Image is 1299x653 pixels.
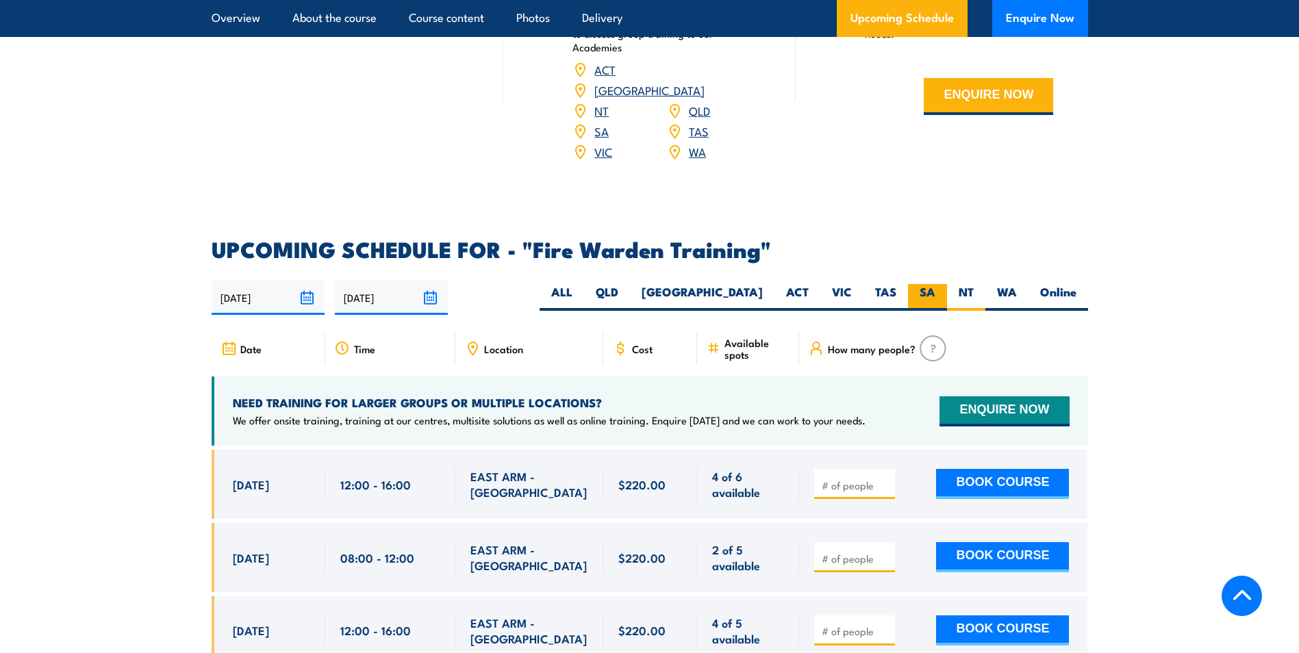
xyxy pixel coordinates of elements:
input: To date [335,280,448,315]
label: ALL [540,284,584,311]
label: Online [1029,284,1088,311]
a: ACT [594,61,616,77]
a: QLD [689,102,710,118]
span: Time [354,343,375,355]
p: We offer onsite training, training at our centres, multisite solutions as well as online training... [233,413,866,427]
span: 12:00 - 16:00 [340,622,411,638]
span: [DATE] [233,476,269,492]
span: 2 of 5 available [712,541,784,574]
span: EAST ARM - [GEOGRAPHIC_DATA] [470,468,588,500]
span: 4 of 5 available [712,615,784,647]
button: ENQUIRE NOW [939,396,1069,426]
span: 08:00 - 12:00 [340,550,414,565]
span: Location [484,343,523,355]
span: $220.00 [618,622,666,638]
span: Date [240,343,262,355]
a: NT [594,102,609,118]
span: 4 of 6 available [712,468,784,500]
span: [DATE] [233,622,269,638]
span: 12:00 - 16:00 [340,476,411,492]
span: $220.00 [618,476,666,492]
a: VIC [594,143,612,159]
button: ENQUIRE NOW [924,78,1053,115]
a: TAS [689,123,709,139]
button: BOOK COURSE [936,542,1069,572]
h2: UPCOMING SCHEDULE FOR - "Fire Warden Training" [212,239,1088,258]
label: QLD [584,284,630,311]
label: TAS [863,284,908,311]
input: # of people [822,478,890,492]
a: SA [594,123,609,139]
label: VIC [820,284,863,311]
label: WA [985,284,1029,311]
label: NT [947,284,985,311]
span: EAST ARM - [GEOGRAPHIC_DATA] [470,615,588,647]
a: WA [689,143,706,159]
input: From date [212,280,325,315]
input: # of people [822,552,890,565]
label: [GEOGRAPHIC_DATA] [630,284,774,311]
span: EAST ARM - [GEOGRAPHIC_DATA] [470,541,588,574]
label: SA [908,284,947,311]
button: BOOK COURSE [936,615,1069,645]
span: $220.00 [618,550,666,565]
h4: NEED TRAINING FOR LARGER GROUPS OR MULTIPLE LOCATIONS? [233,395,866,410]
a: [GEOGRAPHIC_DATA] [594,81,705,98]
span: [DATE] [233,550,269,565]
span: Cost [632,343,653,355]
span: Available spots [724,337,790,360]
button: BOOK COURSE [936,469,1069,499]
input: # of people [822,624,890,638]
span: How many people? [828,343,916,355]
label: ACT [774,284,820,311]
